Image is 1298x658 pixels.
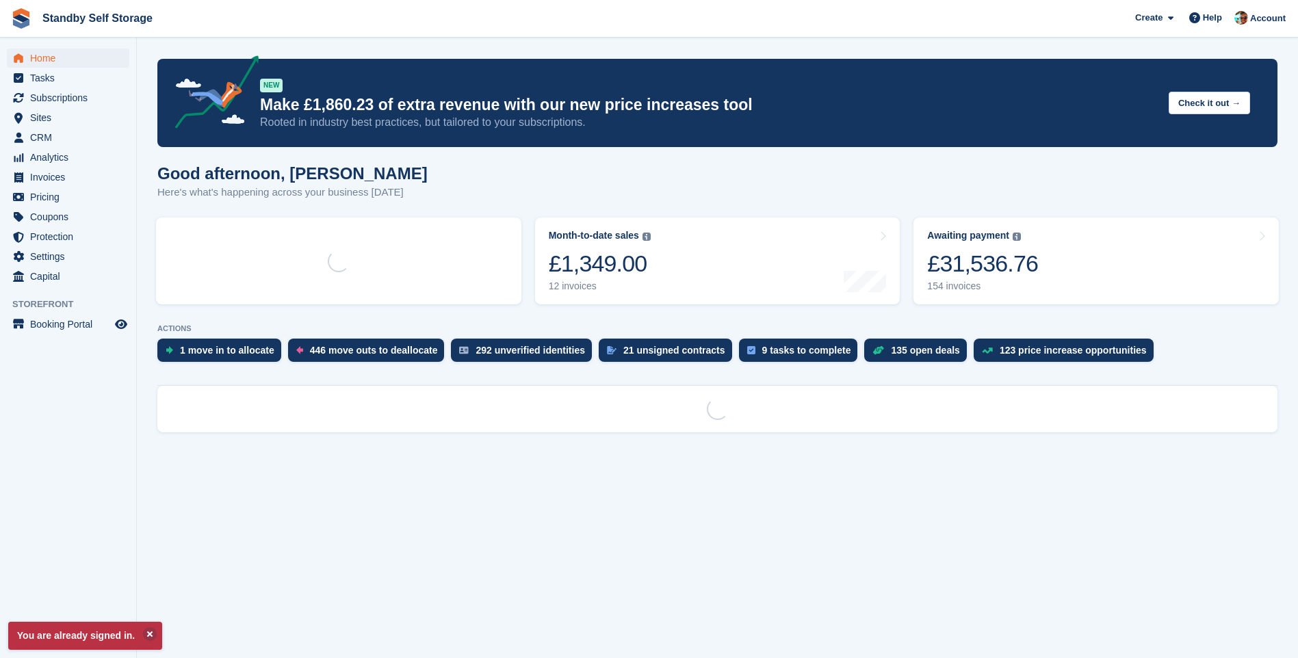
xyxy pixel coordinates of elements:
span: Account [1250,12,1286,25]
div: £31,536.76 [927,250,1038,278]
span: Pricing [30,187,112,207]
img: icon-info-grey-7440780725fd019a000dd9b08b2336e03edf1995a4989e88bcd33f0948082b44.svg [642,233,651,241]
a: menu [7,187,129,207]
a: menu [7,227,129,246]
a: menu [7,68,129,88]
p: Rooted in industry best practices, but tailored to your subscriptions. [260,115,1158,130]
div: 154 invoices [927,280,1038,292]
span: Capital [30,267,112,286]
a: menu [7,128,129,147]
a: 446 move outs to deallocate [288,339,452,369]
a: menu [7,168,129,187]
span: Coupons [30,207,112,226]
span: CRM [30,128,112,147]
img: price_increase_opportunities-93ffe204e8149a01c8c9dc8f82e8f89637d9d84a8eef4429ea346261dce0b2c0.svg [982,347,993,354]
span: Home [30,49,112,68]
span: Sites [30,108,112,127]
span: Protection [30,227,112,246]
div: 135 open deals [891,345,959,356]
span: Analytics [30,148,112,167]
div: Awaiting payment [927,230,1009,241]
a: Preview store [113,316,129,332]
a: menu [7,315,129,334]
a: menu [7,267,129,286]
a: menu [7,247,129,266]
a: menu [7,88,129,107]
img: Michael Walker [1234,11,1248,25]
div: 123 price increase opportunities [1000,345,1147,356]
a: menu [7,108,129,127]
span: Help [1203,11,1222,25]
a: menu [7,207,129,226]
p: ACTIONS [157,324,1277,333]
a: 135 open deals [864,339,973,369]
img: verify_identity-adf6edd0f0f0b5bbfe63781bf79b02c33cf7c696d77639b501bdc392416b5a36.svg [459,346,469,354]
p: Here's what's happening across your business [DATE] [157,185,428,200]
p: Make £1,860.23 of extra revenue with our new price increases tool [260,95,1158,115]
div: £1,349.00 [549,250,651,278]
a: menu [7,148,129,167]
div: 1 move in to allocate [180,345,274,356]
img: move_ins_to_allocate_icon-fdf77a2bb77ea45bf5b3d319d69a93e2d87916cf1d5bf7949dd705db3b84f3ca.svg [166,346,173,354]
div: 12 invoices [549,280,651,292]
div: 21 unsigned contracts [623,345,725,356]
img: contract_signature_icon-13c848040528278c33f63329250d36e43548de30e8caae1d1a13099fd9432cc5.svg [607,346,616,354]
span: Storefront [12,298,136,311]
img: stora-icon-8386f47178a22dfd0bd8f6a31ec36ba5ce8667c1dd55bd0f319d3a0aa187defe.svg [11,8,31,29]
div: NEW [260,79,283,92]
span: Invoices [30,168,112,187]
img: task-75834270c22a3079a89374b754ae025e5fb1db73e45f91037f5363f120a921f8.svg [747,346,755,354]
img: icon-info-grey-7440780725fd019a000dd9b08b2336e03edf1995a4989e88bcd33f0948082b44.svg [1013,233,1021,241]
div: 9 tasks to complete [762,345,851,356]
div: Month-to-date sales [549,230,639,241]
a: 123 price increase opportunities [974,339,1160,369]
a: 1 move in to allocate [157,339,288,369]
div: 446 move outs to deallocate [310,345,438,356]
img: deal-1b604bf984904fb50ccaf53a9ad4b4a5d6e5aea283cecdc64d6e3604feb123c2.svg [872,345,884,355]
a: 21 unsigned contracts [599,339,739,369]
img: move_outs_to_deallocate_icon-f764333ba52eb49d3ac5e1228854f67142a1ed5810a6f6cc68b1a99e826820c5.svg [296,346,303,354]
h1: Good afternoon, [PERSON_NAME] [157,164,428,183]
a: 292 unverified identities [451,339,599,369]
a: Standby Self Storage [37,7,158,29]
span: Create [1135,11,1163,25]
div: 292 unverified identities [476,345,585,356]
span: Tasks [30,68,112,88]
a: Month-to-date sales £1,349.00 12 invoices [535,218,900,304]
img: price-adjustments-announcement-icon-8257ccfd72463d97f412b2fc003d46551f7dbcb40ab6d574587a9cd5c0d94... [164,55,259,133]
span: Booking Portal [30,315,112,334]
a: Awaiting payment £31,536.76 154 invoices [913,218,1279,304]
button: Check it out → [1169,92,1250,114]
a: menu [7,49,129,68]
span: Settings [30,247,112,266]
span: Subscriptions [30,88,112,107]
p: You are already signed in. [8,622,162,650]
a: 9 tasks to complete [739,339,865,369]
